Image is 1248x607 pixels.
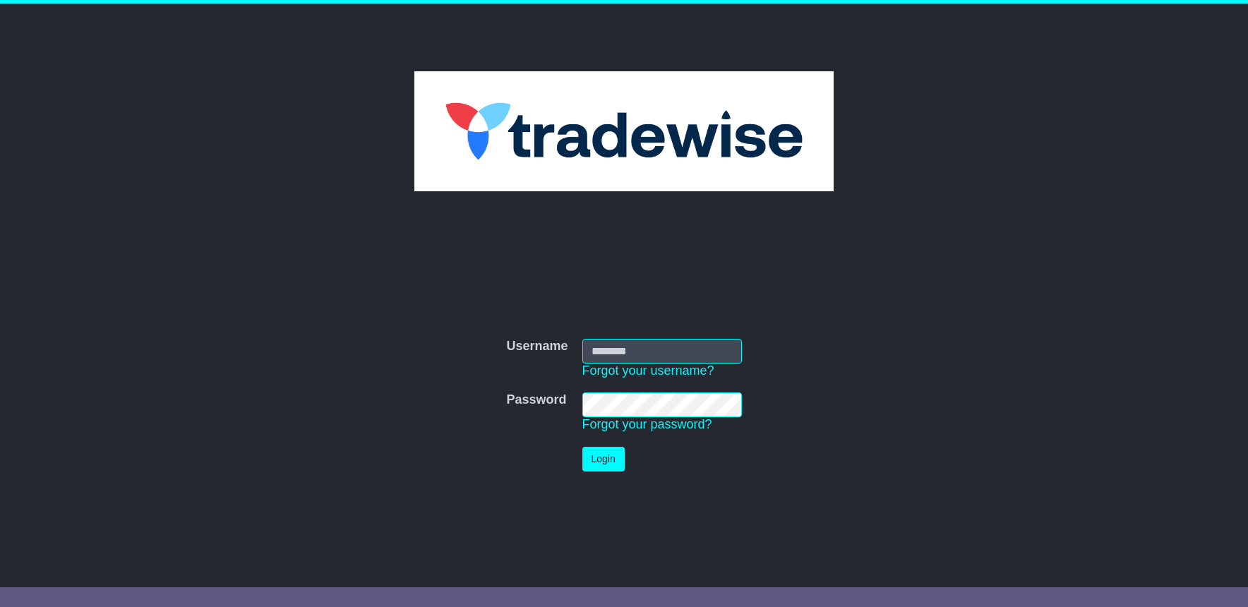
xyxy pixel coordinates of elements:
a: Forgot your username? [582,363,714,378]
label: Password [506,392,566,408]
img: Tradewise Global Logistics [414,71,834,191]
button: Login [582,447,625,471]
label: Username [506,339,568,354]
a: Forgot your password? [582,417,712,431]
